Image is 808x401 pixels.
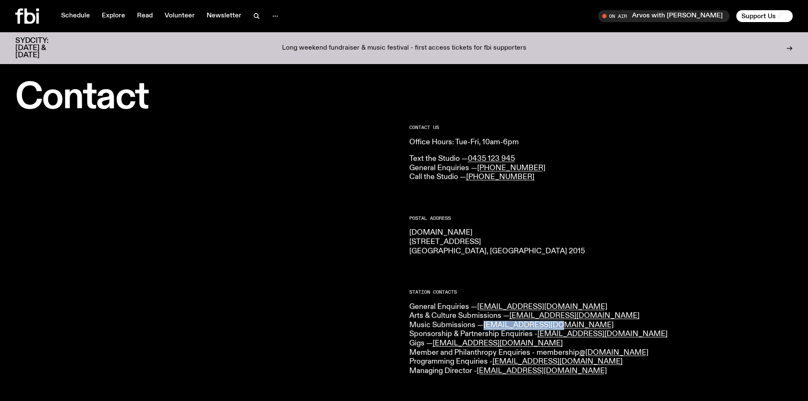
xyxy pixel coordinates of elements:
a: 0435 123 945 [468,155,515,163]
a: Schedule [56,10,95,22]
h1: Contact [15,81,399,115]
a: @[DOMAIN_NAME] [579,349,649,356]
h3: SYDCITY: [DATE] & [DATE] [15,37,70,59]
button: Support Us [736,10,793,22]
p: Office Hours: Tue-Fri, 10am-6pm [409,138,793,147]
a: [EMAIL_ADDRESS][DOMAIN_NAME] [537,330,668,338]
h2: Station Contacts [409,290,793,294]
a: Newsletter [201,10,246,22]
a: Read [132,10,158,22]
a: [PHONE_NUMBER] [477,164,545,172]
a: [EMAIL_ADDRESS][DOMAIN_NAME] [509,312,640,320]
h2: Postal Address [409,216,793,221]
a: [EMAIL_ADDRESS][DOMAIN_NAME] [477,303,607,311]
button: On AirArvos with [PERSON_NAME] [598,10,730,22]
a: [EMAIL_ADDRESS][DOMAIN_NAME] [492,358,623,365]
a: [EMAIL_ADDRESS][DOMAIN_NAME] [484,321,614,329]
a: [EMAIL_ADDRESS][DOMAIN_NAME] [433,339,563,347]
p: Long weekend fundraiser & music festival - first access tickets for fbi supporters [282,45,526,52]
a: Explore [97,10,130,22]
p: [DOMAIN_NAME] [STREET_ADDRESS] [GEOGRAPHIC_DATA], [GEOGRAPHIC_DATA] 2015 [409,228,793,256]
p: Text the Studio — General Enquiries — Call the Studio — [409,154,793,182]
p: General Enquiries — Arts & Culture Submissions — Music Submissions — Sponsorship & Partnership En... [409,303,793,376]
a: [PHONE_NUMBER] [466,173,534,181]
span: Support Us [741,12,776,20]
a: [EMAIL_ADDRESS][DOMAIN_NAME] [477,367,607,375]
h2: CONTACT US [409,125,793,130]
a: Volunteer [159,10,200,22]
